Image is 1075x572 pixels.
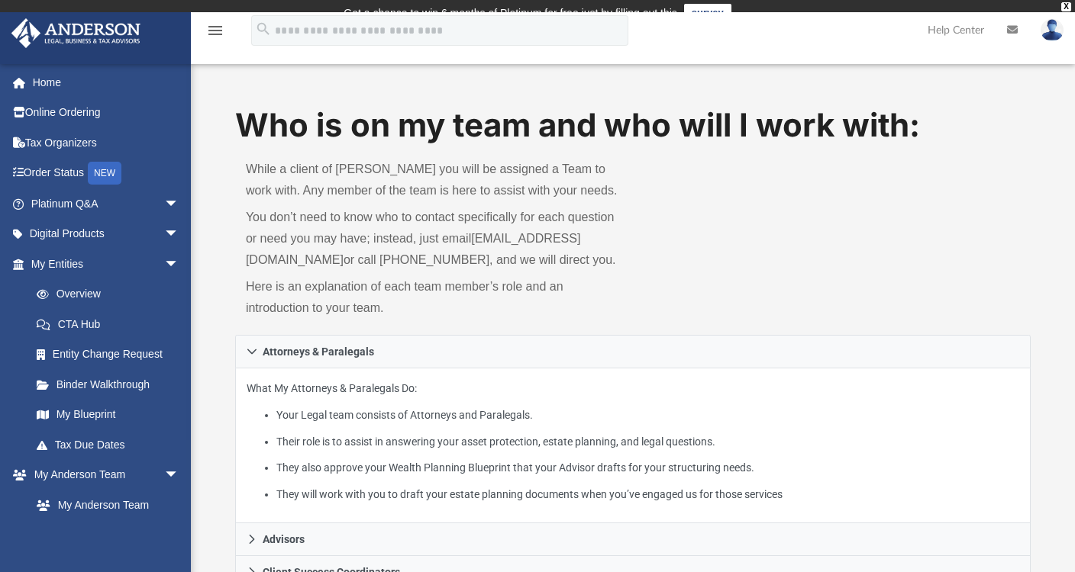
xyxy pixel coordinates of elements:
span: Advisors [263,534,305,545]
a: survey [684,4,731,22]
a: Order StatusNEW [11,158,202,189]
span: arrow_drop_down [164,249,195,280]
a: Advisors [235,523,1031,556]
p: You don’t need to know who to contact specifically for each question or need you may have; instea... [246,207,622,271]
i: search [255,21,272,37]
a: My Anderson Teamarrow_drop_down [11,460,195,490]
span: arrow_drop_down [164,219,195,250]
div: Get a chance to win 6 months of Platinum for free just by filling out this [344,4,677,22]
a: Binder Walkthrough [21,369,202,400]
li: Their role is to assist in answering your asset protection, estate planning, and legal questions. [276,432,1019,451]
a: My Anderson Team [21,490,187,520]
p: What My Attorneys & Paralegals Do: [247,379,1019,503]
a: Platinum Q&Aarrow_drop_down [11,188,202,219]
a: Anderson System [21,520,195,551]
a: Digital Productsarrow_drop_down [11,219,202,249]
a: My Blueprint [21,400,195,430]
img: Anderson Advisors Platinum Portal [7,18,145,48]
a: menu [206,29,224,40]
p: While a client of [PERSON_NAME] you will be assigned a Team to work with. Any member of the team ... [246,159,622,201]
p: Here is an explanation of each team member’s role and an introduction to your team. [246,276,622,319]
h1: Who is on my team and who will I work with: [235,103,1031,148]
div: NEW [88,162,121,185]
a: Online Ordering [11,98,202,128]
a: Attorneys & Paralegals [235,335,1031,368]
a: Home [11,67,202,98]
span: Attorneys & Paralegals [263,346,374,357]
a: CTA Hub [21,309,202,339]
span: arrow_drop_down [164,460,195,491]
li: Your Legal team consists of Attorneys and Paralegals. [276,406,1019,425]
span: arrow_drop_down [164,188,195,220]
div: close [1061,2,1071,11]
li: They will work with you to draft your estate planning documents when you’ve engaged us for those ... [276,485,1019,504]
a: Overview [21,279,202,310]
div: Attorneys & Paralegals [235,368,1031,523]
li: They also approve your Wealth Planning Blueprint that your Advisor drafts for your structuring ne... [276,458,1019,477]
a: Tax Due Dates [21,429,202,460]
i: menu [206,21,224,40]
a: My Entitiesarrow_drop_down [11,249,202,279]
img: User Pic [1041,19,1064,41]
a: Tax Organizers [11,127,202,158]
a: Entity Change Request [21,339,202,370]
